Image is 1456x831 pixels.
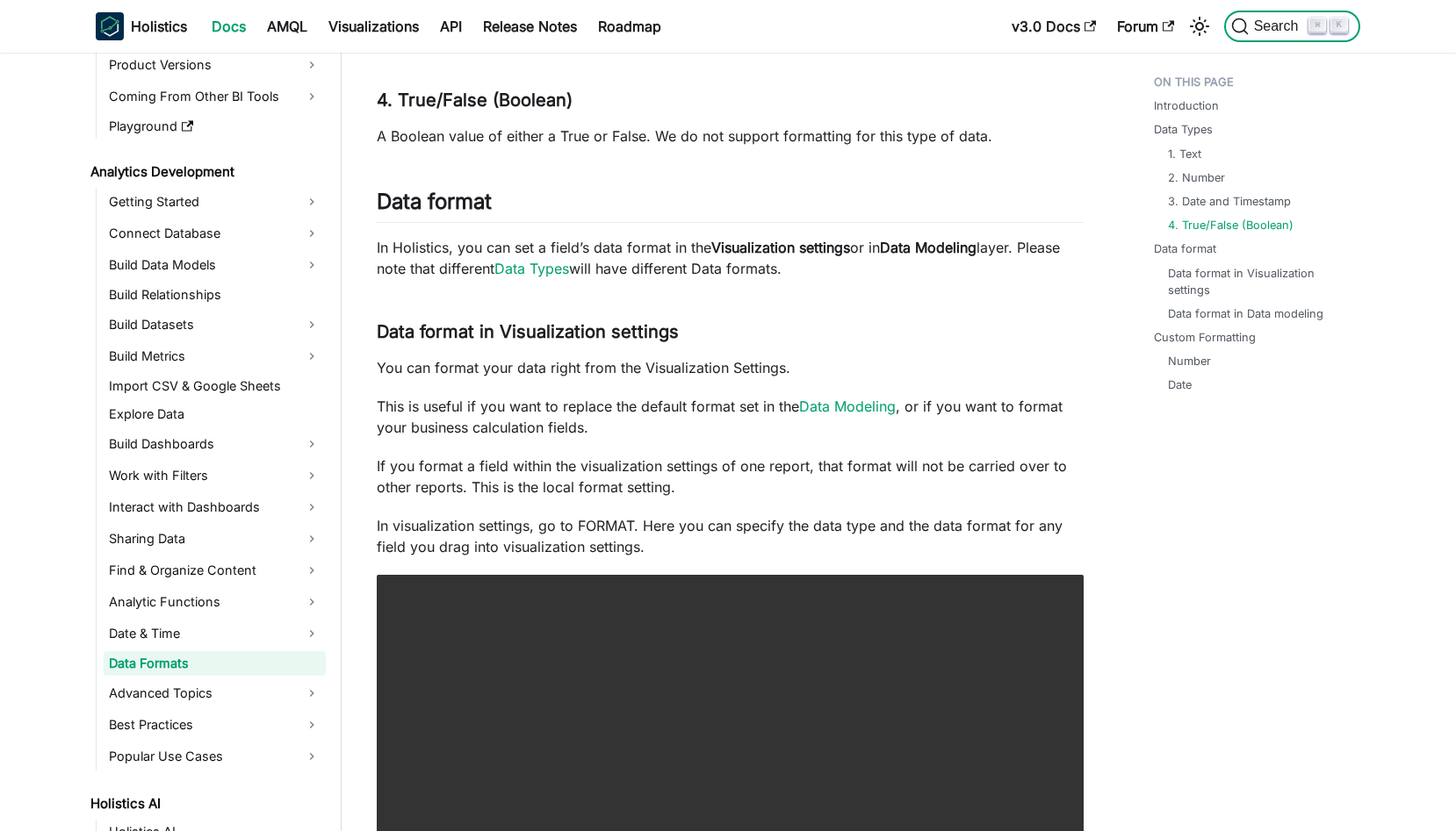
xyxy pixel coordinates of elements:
a: Holistics AI [85,792,326,816]
nav: Docs sidebar [78,53,342,831]
a: 1. Text [1168,146,1201,162]
a: Coming From Other BI Tools [104,82,326,111]
a: v3.0 Docs [1001,12,1106,40]
span: Search [1249,18,1309,34]
a: Import CSV & Google Sheets [104,374,326,398]
a: Forum [1106,12,1185,40]
p: You can format your data right from the Visualization Settings. [377,357,1084,378]
a: Build Relationships [104,283,326,307]
a: Find & Organize Content [104,556,326,584]
a: Work with Filters [104,462,326,490]
a: Analytic Functions [104,588,326,616]
a: HolisticsHolistics [96,12,187,40]
a: Number [1168,353,1211,369]
a: Date [1168,376,1192,393]
a: Data format in Visualization settings [1168,265,1343,298]
p: In Holistics, you can set a field’s data format in the or in layer. Please note that different wi... [377,237,1084,279]
a: Playground [104,114,326,139]
a: Data Types [1154,121,1213,138]
a: 4. True/False (Boolean) [1168,217,1294,233]
a: Popular Use Cases [104,742,326,770]
p: This is useful if you want to replace the default format set in the , or if you want to format yo... [377,396,1084,438]
a: Docs [201,12,256,40]
p: A Boolean value of either a True or False. We do not support formatting for this type of data. [377,125,1084,147]
a: Introduction [1154,97,1219,114]
a: API [429,12,472,40]
a: Interact with Dashboards [104,493,326,521]
a: Build Data Models [104,251,326,279]
a: Data format [1154,240,1216,257]
a: Getting Started [104,188,326,216]
a: Data format in Data modeling [1168,305,1323,322]
a: Data Types [494,260,569,277]
a: Product Versions [104,51,326,79]
a: Best Practices [104,711,326,739]
a: Visualizations [318,12,429,40]
button: Switch between dark and light mode (currently light mode) [1186,12,1214,40]
a: Build Datasets [104,311,326,339]
a: AMQL [256,12,318,40]
a: Analytics Development [85,160,326,184]
a: Date & Time [104,620,326,648]
a: Build Dashboards [104,430,326,458]
p: In visualization settings, go to FORMAT. Here you can specify the data type and the data format f... [377,515,1084,557]
img: Holistics [96,12,124,40]
a: Sharing Data [104,525,326,553]
a: Roadmap [587,12,672,40]
b: Holistics [131,16,187,37]
a: Build Metrics [104,342,326,370]
a: Data Modeling [799,398,896,415]
strong: Visualization settings [711,239,850,256]
a: Advanced Topics [104,679,326,707]
h3: Data format in Visualization settings [377,321,1084,343]
strong: Data Modeling [880,239,977,256]
kbd: K [1330,18,1348,33]
a: Data Formats [104,651,326,676]
kbd: ⌘ [1308,18,1326,33]
button: Search (Command+K) [1224,11,1360,42]
h3: 4. True/False (Boolean) [377,90,1084,111]
a: 2. Number [1168,169,1225,186]
a: Explore Data [104,402,326,426]
a: Custom Formatting [1154,329,1256,346]
h2: Data format [377,189,1084,222]
p: If you format a field within the visualization settings of one report, that format will not be ca... [377,455,1084,498]
a: Connect Database [104,219,326,247]
a: 3. Date and Timestamp [1168,193,1291,210]
a: Release Notes [472,12,587,40]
